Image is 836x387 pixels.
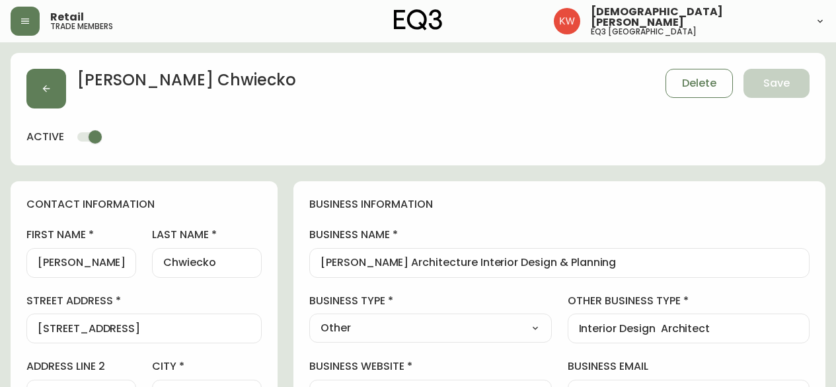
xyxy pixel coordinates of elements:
label: business email [568,359,810,374]
h4: active [26,130,64,144]
h5: trade members [50,22,113,30]
span: Delete [682,76,716,91]
img: f33162b67396b0982c40ce2a87247151 [554,8,580,34]
label: business name [309,228,810,242]
h5: eq3 [GEOGRAPHIC_DATA] [591,28,697,36]
label: last name [152,228,262,242]
h4: business information [309,197,810,212]
h2: [PERSON_NAME] Chwiecko [77,69,296,98]
label: street address [26,294,262,308]
label: other business type [568,294,810,308]
label: address line 2 [26,359,136,374]
label: city [152,359,262,374]
label: first name [26,228,136,242]
label: business type [309,294,552,308]
img: logo [394,9,443,30]
label: business website [309,359,552,374]
button: Delete [665,69,733,98]
span: [DEMOGRAPHIC_DATA][PERSON_NAME] [591,7,804,28]
h4: contact information [26,197,262,212]
span: Retail [50,12,84,22]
